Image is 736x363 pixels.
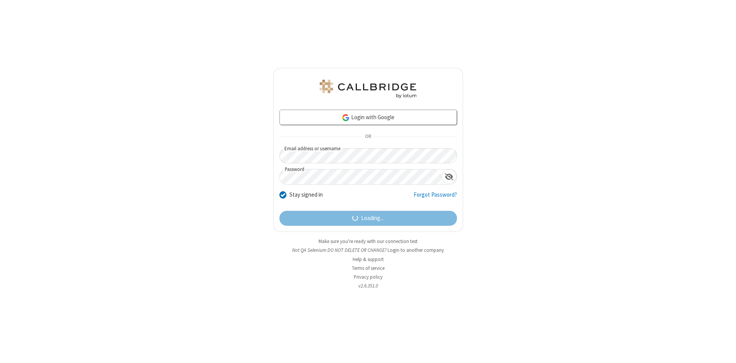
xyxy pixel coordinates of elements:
span: Loading... [361,214,384,223]
a: Forgot Password? [414,191,457,205]
div: Show password [442,169,457,184]
span: OR [362,131,374,142]
li: Not QA Selenium DO NOT DELETE OR CHANGE? [273,246,463,254]
a: Help & support [353,256,384,263]
img: google-icon.png [342,113,350,122]
li: v2.6.351.0 [273,282,463,289]
input: Password [280,169,442,184]
button: Login to another company [388,246,444,254]
a: Terms of service [352,265,384,271]
input: Email address or username [279,148,457,163]
button: Loading... [279,211,457,226]
a: Make sure you're ready with our connection test [319,238,417,245]
a: Login with Google [279,110,457,125]
label: Stay signed in [289,191,323,199]
a: Privacy policy [354,274,383,280]
img: QA Selenium DO NOT DELETE OR CHANGE [318,80,418,98]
